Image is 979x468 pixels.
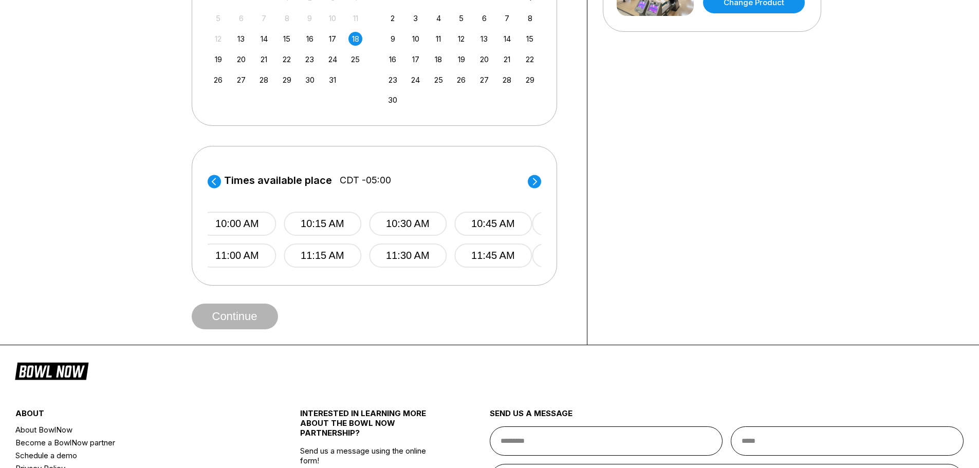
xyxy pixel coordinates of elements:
[409,52,422,66] div: Choose Monday, November 17th, 2025
[490,408,964,426] div: send us a message
[386,73,400,87] div: Choose Sunday, November 23rd, 2025
[303,32,317,46] div: Choose Thursday, October 16th, 2025
[409,32,422,46] div: Choose Monday, November 10th, 2025
[409,73,422,87] div: Choose Monday, November 24th, 2025
[280,32,294,46] div: Choose Wednesday, October 15th, 2025
[211,11,225,25] div: Not available Sunday, October 5th, 2025
[523,11,537,25] div: Choose Saturday, November 8th, 2025
[432,52,446,66] div: Choose Tuesday, November 18th, 2025
[303,52,317,66] div: Choose Thursday, October 23rd, 2025
[326,52,340,66] div: Choose Friday, October 24th, 2025
[234,73,248,87] div: Choose Monday, October 27th, 2025
[386,11,400,25] div: Choose Sunday, November 2nd, 2025
[454,32,468,46] div: Choose Wednesday, November 12th, 2025
[523,73,537,87] div: Choose Saturday, November 29th, 2025
[386,32,400,46] div: Choose Sunday, November 9th, 2025
[454,11,468,25] div: Choose Wednesday, November 5th, 2025
[280,52,294,66] div: Choose Wednesday, October 22nd, 2025
[432,11,446,25] div: Choose Tuesday, November 4th, 2025
[386,93,400,107] div: Choose Sunday, November 30th, 2025
[15,449,252,462] a: Schedule a demo
[326,73,340,87] div: Choose Friday, October 31st, 2025
[15,423,252,436] a: About BowlNow
[348,32,362,46] div: Choose Saturday, October 18th, 2025
[198,212,276,236] button: 10:00 AM
[300,408,442,446] div: INTERESTED IN LEARNING MORE ABOUT THE BOWL NOW PARTNERSHIP?
[523,32,537,46] div: Choose Saturday, November 15th, 2025
[500,32,514,46] div: Choose Friday, November 14th, 2025
[211,52,225,66] div: Choose Sunday, October 19th, 2025
[198,244,276,268] button: 11:00 AM
[326,32,340,46] div: Choose Friday, October 17th, 2025
[257,11,271,25] div: Not available Tuesday, October 7th, 2025
[477,73,491,87] div: Choose Thursday, November 27th, 2025
[280,11,294,25] div: Not available Wednesday, October 8th, 2025
[15,436,252,449] a: Become a BowlNow partner
[532,244,609,268] button: 1:00 PM
[477,32,491,46] div: Choose Thursday, November 13th, 2025
[369,212,447,236] button: 10:30 AM
[303,11,317,25] div: Not available Thursday, October 9th, 2025
[432,32,446,46] div: Choose Tuesday, November 11th, 2025
[257,73,271,87] div: Choose Tuesday, October 28th, 2025
[15,408,252,423] div: about
[257,52,271,66] div: Choose Tuesday, October 21st, 2025
[454,73,468,87] div: Choose Wednesday, November 26th, 2025
[234,11,248,25] div: Not available Monday, October 6th, 2025
[303,73,317,87] div: Choose Thursday, October 30th, 2025
[234,32,248,46] div: Choose Monday, October 13th, 2025
[211,73,225,87] div: Choose Sunday, October 26th, 2025
[500,52,514,66] div: Choose Friday, November 21st, 2025
[224,175,332,186] span: Times available place
[454,212,532,236] button: 10:45 AM
[500,73,514,87] div: Choose Friday, November 28th, 2025
[348,11,362,25] div: Not available Saturday, October 11th, 2025
[348,52,362,66] div: Choose Saturday, October 25th, 2025
[369,244,447,268] button: 11:30 AM
[340,175,391,186] span: CDT -05:00
[477,52,491,66] div: Choose Thursday, November 20th, 2025
[454,52,468,66] div: Choose Wednesday, November 19th, 2025
[386,52,400,66] div: Choose Sunday, November 16th, 2025
[211,32,225,46] div: Not available Sunday, October 12th, 2025
[500,11,514,25] div: Choose Friday, November 7th, 2025
[234,52,248,66] div: Choose Monday, October 20th, 2025
[284,212,361,236] button: 10:15 AM
[523,52,537,66] div: Choose Saturday, November 22nd, 2025
[532,212,609,236] button: 12:00 PM
[477,11,491,25] div: Choose Thursday, November 6th, 2025
[432,73,446,87] div: Choose Tuesday, November 25th, 2025
[326,11,340,25] div: Not available Friday, October 10th, 2025
[409,11,422,25] div: Choose Monday, November 3rd, 2025
[257,32,271,46] div: Choose Tuesday, October 14th, 2025
[454,244,532,268] button: 11:45 AM
[280,73,294,87] div: Choose Wednesday, October 29th, 2025
[284,244,361,268] button: 11:15 AM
